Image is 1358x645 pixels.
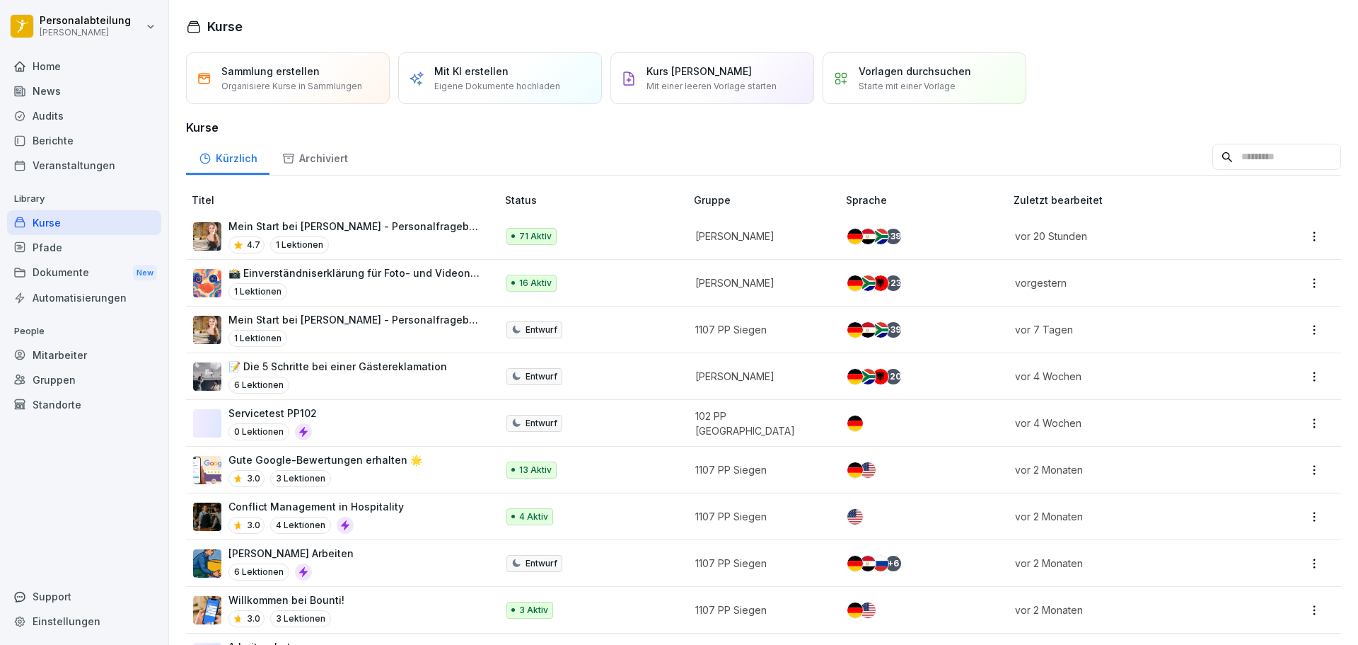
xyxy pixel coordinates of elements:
[228,593,344,607] p: Willkommen bei Bounti!
[434,80,560,93] p: Eigene Dokumente hochladen
[847,416,863,431] img: de.svg
[228,546,354,561] p: [PERSON_NAME] Arbeiten
[860,229,876,244] img: eg.svg
[505,193,688,207] p: Status
[7,103,161,128] a: Audits
[7,79,161,103] div: News
[7,128,161,153] div: Berichte
[859,80,956,93] p: Starte mit einer Vorlage
[860,556,876,571] img: eg.svg
[186,139,269,175] a: Kürzlich
[695,275,823,290] p: [PERSON_NAME]
[847,603,863,618] img: de.svg
[7,260,161,286] div: Dokumente
[526,370,557,383] p: Entwurf
[228,423,289,440] p: 0 Lektionen
[519,510,548,523] p: 4 Aktiv
[873,229,888,244] img: za.svg
[695,229,823,244] p: [PERSON_NAME]
[1015,369,1241,384] p: vor 4 Wochen
[228,564,289,581] p: 6 Lektionen
[860,603,876,618] img: us.svg
[228,219,482,234] p: Mein Start bei [PERSON_NAME] - Personalfragebogen
[847,322,863,338] img: de.svg
[247,519,260,532] p: 3.0
[847,462,863,478] img: de.svg
[860,322,876,338] img: eg.svg
[847,229,863,244] img: de.svg
[873,322,888,338] img: za.svg
[228,330,287,347] p: 1 Lektionen
[207,17,243,36] h1: Kurse
[886,556,901,571] div: + 6
[886,369,901,384] div: + 20
[7,343,161,367] div: Mitarbeiter
[886,275,901,291] div: + 23
[886,229,901,244] div: + 39
[186,119,1341,136] h3: Kurse
[7,260,161,286] a: DokumenteNew
[526,324,557,336] p: Entwurf
[247,472,260,485] p: 3.0
[7,367,161,392] div: Gruppen
[228,406,317,421] p: Servicetest PP102
[519,604,548,617] p: 3 Aktiv
[228,377,289,394] p: 6 Lektionen
[519,230,552,243] p: 71 Aktiv
[7,285,161,310] a: Automatisierungen
[228,312,482,327] p: Mein Start bei [PERSON_NAME] - Personalfragebogen
[228,499,404,514] p: Conflict Management in Hospitality
[133,265,157,281] div: New
[228,359,447,374] p: 📝 Die 5 Schritte bei einer Gästereklamation
[270,236,329,253] p: 1 Lektionen
[228,283,287,300] p: 1 Lektionen
[873,369,888,384] img: al.svg
[860,275,876,291] img: za.svg
[193,269,221,297] img: kmlaa60hhy6rj8umu5j2s6g8.png
[694,193,840,207] p: Gruppe
[193,596,221,624] img: xh3bnih80d1pxcetv9zsuevg.png
[228,266,482,280] p: 📸 Einverständniserklärung für Foto- und Videonutzung
[1015,416,1241,430] p: vor 4 Wochen
[7,609,161,634] a: Einstellungen
[270,610,331,627] p: 3 Lektionen
[847,369,863,384] img: de.svg
[695,462,823,477] p: 1107 PP Siegen
[7,153,161,178] a: Veranstaltungen
[7,392,161,417] a: Standorte
[193,363,221,391] img: oxsac4sd6q4ntjxav4mftrwt.png
[7,54,161,79] a: Home
[7,584,161,609] div: Support
[847,509,863,525] img: us.svg
[695,322,823,337] p: 1107 PP Siegen
[847,556,863,571] img: de.svg
[860,369,876,384] img: za.svg
[519,464,552,476] p: 13 Aktiv
[434,64,509,79] p: Mit KI erstellen
[873,556,888,571] img: ru.svg
[860,462,876,478] img: us.svg
[695,509,823,524] p: 1107 PP Siegen
[247,612,260,625] p: 3.0
[526,417,557,430] p: Entwurf
[1015,275,1241,290] p: vorgestern
[7,320,161,343] p: People
[873,275,888,291] img: al.svg
[1015,229,1241,244] p: vor 20 Stunden
[7,235,161,260] a: Pfade
[7,210,161,235] div: Kurse
[1015,322,1241,337] p: vor 7 Tagen
[519,277,552,290] p: 16 Aktiv
[221,64,320,79] p: Sammlung erstellen
[1015,509,1241,524] p: vor 2 Monaten
[1015,462,1241,477] p: vor 2 Monaten
[193,503,221,531] img: v5km1yrum515hbryjbhr1wgk.png
[526,557,557,570] p: Entwurf
[1014,193,1258,207] p: Zuletzt bearbeitet
[646,64,752,79] p: Kurs [PERSON_NAME]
